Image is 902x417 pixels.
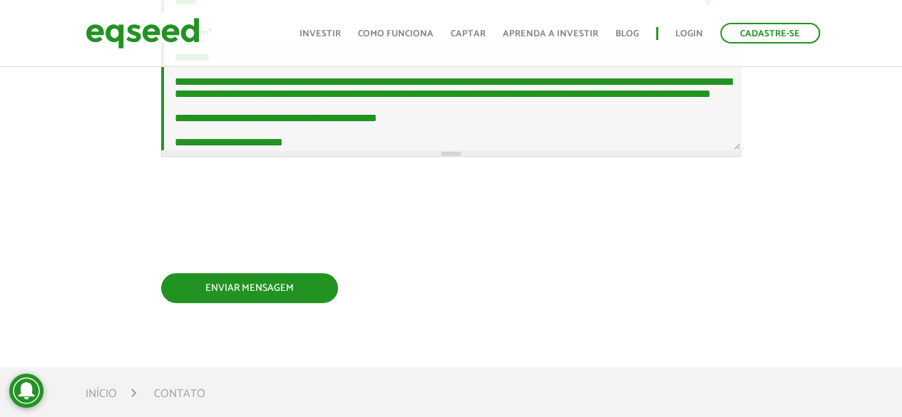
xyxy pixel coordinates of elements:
[161,185,378,241] iframe: reCAPTCHA
[161,273,338,303] button: Enviar mensagem
[615,29,639,38] a: Blog
[675,29,703,38] a: Login
[154,384,205,403] li: Contato
[503,29,598,38] a: Aprenda a investir
[299,29,341,38] a: Investir
[720,23,820,43] a: Cadastre-se
[451,29,486,38] a: Captar
[358,29,434,38] a: Como funciona
[86,388,117,400] a: Início
[86,14,200,52] img: EqSeed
